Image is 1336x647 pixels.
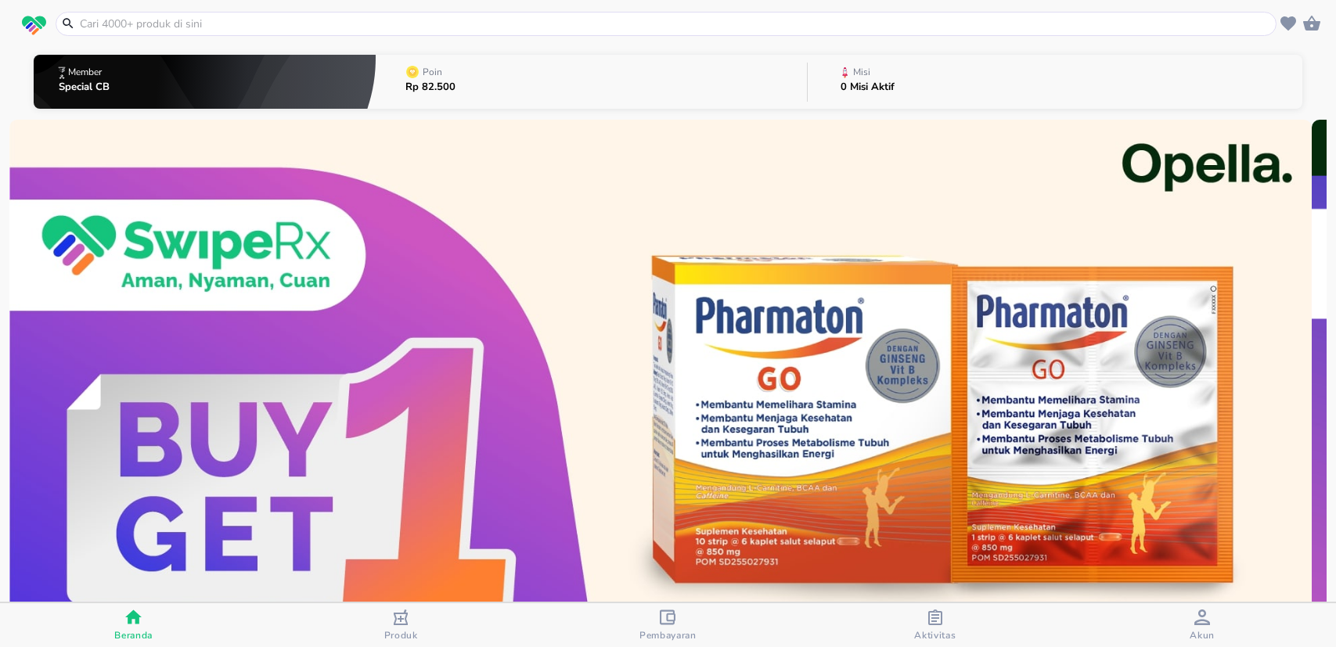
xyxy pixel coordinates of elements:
[22,16,46,36] img: logo_swiperx_s.bd005f3b.svg
[841,82,895,92] p: 0 Misi Aktif
[1190,629,1215,642] span: Akun
[267,603,534,647] button: Produk
[914,629,956,642] span: Aktivitas
[78,16,1273,32] input: Cari 4000+ produk di sini
[535,603,801,647] button: Pembayaran
[853,67,870,77] p: Misi
[808,51,1302,113] button: Misi0 Misi Aktif
[376,51,807,113] button: PoinRp 82.500
[801,603,1068,647] button: Aktivitas
[114,629,153,642] span: Beranda
[1069,603,1336,647] button: Akun
[405,82,456,92] p: Rp 82.500
[423,67,442,77] p: Poin
[639,629,697,642] span: Pembayaran
[68,67,102,77] p: Member
[384,629,418,642] span: Produk
[34,51,376,113] button: MemberSpecial CB
[59,82,110,92] p: Special CB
